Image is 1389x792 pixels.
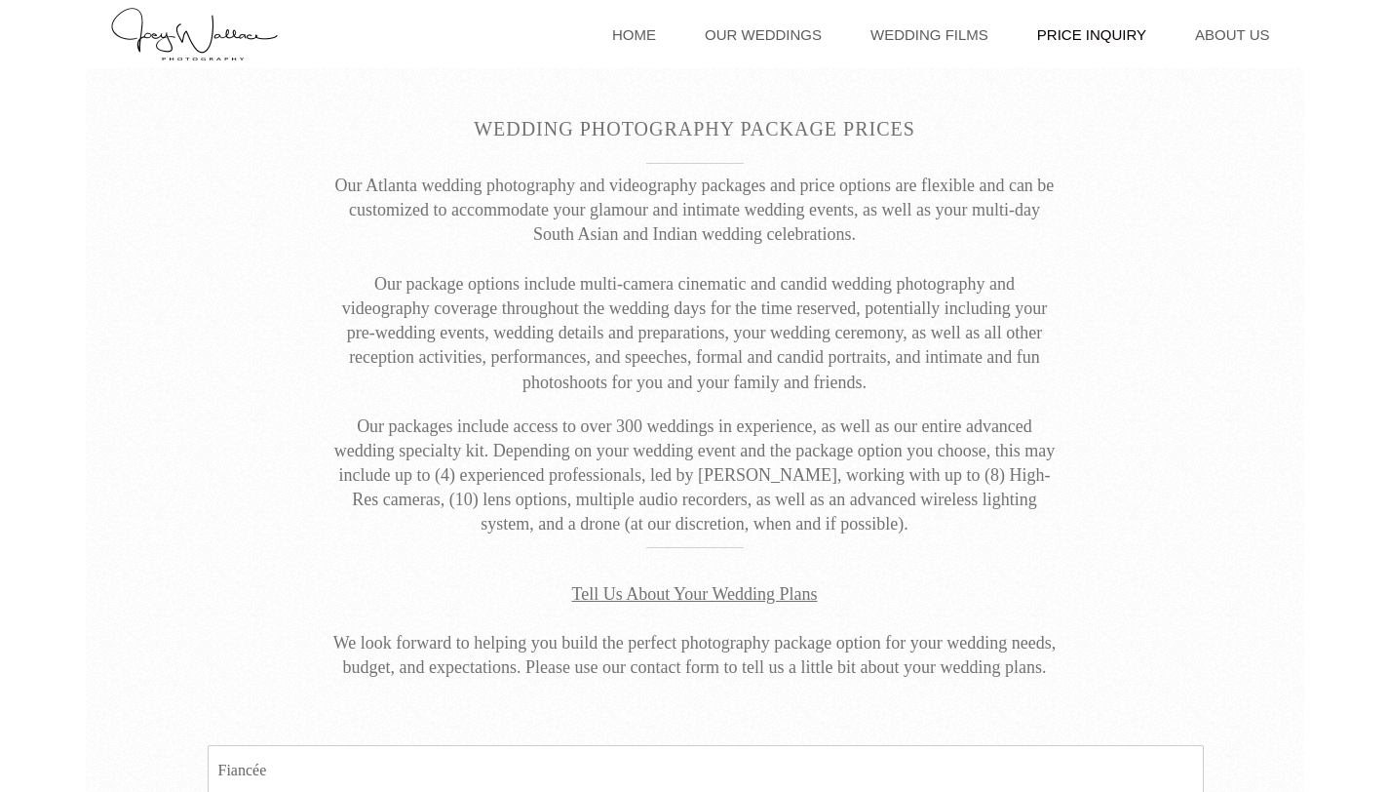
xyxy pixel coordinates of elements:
span: Tell Us About Your Wedding Plans [572,584,818,604]
h1: Wedding Photography Package Prices [110,85,1280,143]
p: We look forward to helping you build the perfect photography package option for your wedding need... [329,558,1061,681]
p: Our packages include access to over 300 weddings in experience, as well as our entire advanced we... [329,415,1061,537]
p: Our Atlanta wedding photography and videography packages and price options are flexible and can b... [329,174,1061,395]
